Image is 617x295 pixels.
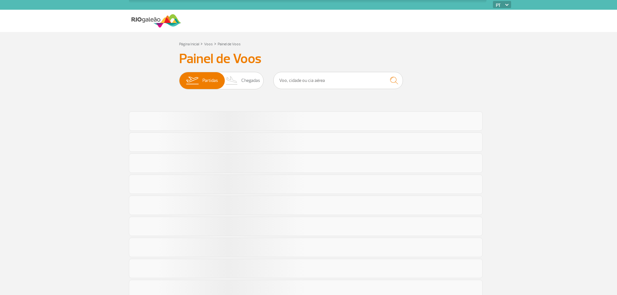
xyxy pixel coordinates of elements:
span: Chegadas [241,72,260,89]
span: Partidas [202,72,218,89]
img: slider-desembarque [223,72,242,89]
h3: Painel de Voos [179,51,438,67]
input: Voo, cidade ou cia aérea [273,72,403,89]
a: Painel de Voos [218,42,241,47]
a: Voos [204,42,213,47]
a: > [200,40,203,47]
a: Página Inicial [179,42,199,47]
a: > [214,40,216,47]
img: slider-embarque [182,72,202,89]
